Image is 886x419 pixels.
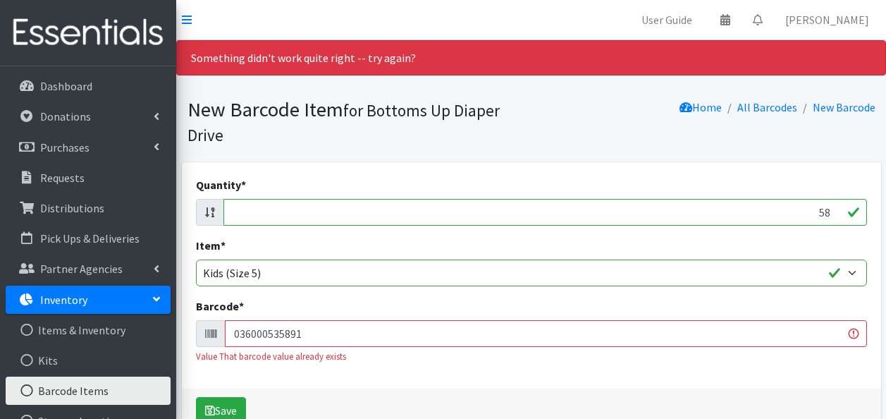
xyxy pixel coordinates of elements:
a: Dashboard [6,72,171,100]
p: Purchases [40,140,90,154]
p: Inventory [40,293,87,307]
label: Barcode [196,298,244,315]
a: Barcode Items [6,377,171,405]
a: Kits [6,346,171,375]
p: Pick Ups & Deliveries [40,231,140,245]
p: Donations [40,109,91,123]
a: [PERSON_NAME] [774,6,880,34]
p: Partner Agencies [40,262,123,276]
h1: New Barcode Item [187,97,527,146]
a: Inventory [6,286,171,314]
abbr: required [221,238,226,253]
a: All Barcodes [737,100,797,114]
div: Value That barcode value already exists [196,350,867,363]
abbr: required [239,299,244,313]
img: HumanEssentials [6,9,171,56]
div: Something didn't work quite right -- try again? [176,40,886,75]
a: Partner Agencies [6,255,171,283]
a: Donations [6,102,171,130]
abbr: required [241,178,246,192]
a: Distributions [6,194,171,222]
a: Purchases [6,133,171,162]
small: for Bottoms Up Diaper Drive [187,100,500,145]
p: Dashboard [40,79,92,93]
p: Distributions [40,201,104,215]
label: Item [196,237,226,254]
label: Quantity [196,176,246,193]
a: Requests [6,164,171,192]
a: User Guide [630,6,703,34]
a: New Barcode [813,100,875,114]
a: Pick Ups & Deliveries [6,224,171,253]
a: Items & Inventory [6,316,171,344]
a: Home [679,100,722,114]
p: Requests [40,171,85,185]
